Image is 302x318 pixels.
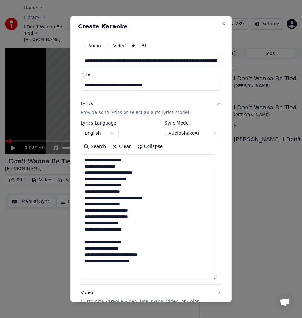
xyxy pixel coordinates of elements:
label: Video [113,44,126,48]
p: Provide song lyrics or select an auto lyrics model [81,109,189,116]
div: Video [81,290,199,305]
button: LyricsProvide song lyrics or select an auto lyrics model [81,96,221,121]
label: URL [138,44,147,48]
h2: Create Karaoke [78,24,224,29]
div: Lyrics [81,101,93,107]
button: VideoCustomize Karaoke Video: Use Image, Video, or Color [81,285,221,310]
label: Title [81,72,221,77]
div: LyricsProvide song lyrics or select an auto lyrics model [81,121,221,284]
label: Sync Model [165,121,221,125]
button: Search [81,142,109,152]
button: Collapse [134,142,166,152]
button: Clear [109,142,134,152]
p: Customize Karaoke Video: Use Image, Video, or Color [81,298,199,305]
label: Audio [88,44,101,48]
label: Lyrics Language [81,121,119,125]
